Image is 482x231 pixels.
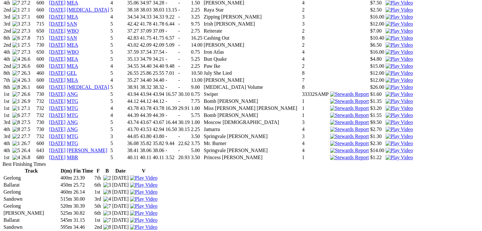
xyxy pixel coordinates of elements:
td: 42.83 [127,35,139,41]
td: 7th [3,77,11,83]
td: 600 [36,14,48,20]
img: 3 [12,63,20,69]
img: Play Video [385,14,413,20]
a: [DATE] [49,98,66,104]
td: 660 [36,7,48,13]
td: 715 [36,21,48,27]
td: 34.40 [140,63,152,69]
a: Watch Replay on Watchdog [385,56,413,62]
td: 10.50 [191,70,203,76]
img: 2 [12,28,20,34]
a: Watch Replay on Watchdog [130,182,157,188]
img: Play Video [385,134,413,139]
td: 34.40 [152,63,164,69]
td: 26.3 [21,77,36,83]
a: [DATE] [49,119,66,125]
a: Watch Replay on Watchdog [130,203,157,209]
td: 13.00 [191,77,203,83]
a: View replay [385,155,413,160]
td: 34.21 [152,56,164,62]
td: 2nd [3,28,11,34]
td: 26.6 [21,56,36,62]
td: 27.3 [21,49,36,55]
img: 3 [103,182,111,188]
td: - [178,28,190,34]
td: 37.59 [127,49,139,55]
img: Play Video [385,56,413,62]
td: 37.09 [140,28,152,34]
td: 37.09 [152,28,164,34]
a: MEA [67,56,78,62]
td: 3rd [3,14,11,20]
img: Play Video [130,217,157,223]
a: Watch Replay on Watchdog [130,175,157,181]
td: 35.27 [127,77,139,83]
img: Play Video [385,105,413,111]
img: Stewards Report [330,148,369,153]
a: [DATE] [49,7,66,12]
a: ANG [67,127,78,132]
img: 1 [12,7,20,13]
img: 6 [12,35,20,41]
td: $12.00 [370,21,385,27]
img: 2 [12,134,20,139]
img: Play Video [385,70,413,76]
td: 25.86 [140,70,152,76]
a: View replay [385,105,413,111]
td: 3rd [3,21,11,27]
img: 2 [103,175,111,181]
td: 600 [36,77,48,83]
img: 1 [12,141,20,146]
a: [DATE] [49,105,66,111]
img: Play Video [385,155,413,160]
td: 5 [110,21,126,27]
a: Watch Replay on Watchdog [130,217,157,223]
img: Stewards Report [330,112,369,118]
a: View replay [385,98,413,104]
td: 2nd [3,63,11,69]
img: 8 [12,127,20,132]
td: 8 [302,35,329,41]
a: View replay [385,141,413,146]
td: 0.75 [191,49,203,55]
td: 7 [302,77,329,83]
td: 37.54 [140,49,152,55]
img: Play Video [385,42,413,48]
td: 27.1 [21,14,36,20]
td: 7.01 [165,70,177,76]
img: Play Video [385,98,413,104]
img: 3 [103,210,111,216]
td: 8th [3,70,11,76]
td: 600 [36,63,48,69]
td: 2 [302,63,329,69]
a: Watch Replay on Watchdog [385,77,413,83]
td: 5 [110,28,126,34]
td: - [178,49,190,55]
img: Play Video [130,189,157,195]
img: Stewards Report [330,141,369,146]
td: - [178,35,190,41]
td: 2nd [3,7,11,13]
td: 43.02 [127,42,139,48]
td: $16.00 [370,14,385,20]
a: [DATE] [49,70,66,76]
a: Watch Replay on Watchdog [385,14,413,19]
a: View replay [385,119,413,125]
td: 9.75 [191,21,203,27]
td: 4 [302,49,329,55]
td: 8 [302,70,329,76]
img: Stewards Report [330,134,369,139]
td: 3 [302,14,329,20]
td: Irish [PERSON_NAME] [203,21,301,27]
a: MTG [67,98,78,104]
td: - [165,28,177,34]
img: Play Video [385,77,413,83]
td: 41.75 [152,35,164,41]
a: ANG [67,91,78,97]
td: - [165,49,177,55]
a: [DATE] [49,28,66,34]
a: [DATE] [49,84,66,90]
img: 1 [12,105,20,111]
td: Zipping [PERSON_NAME] [203,14,301,20]
td: Paw Ike [203,63,301,69]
